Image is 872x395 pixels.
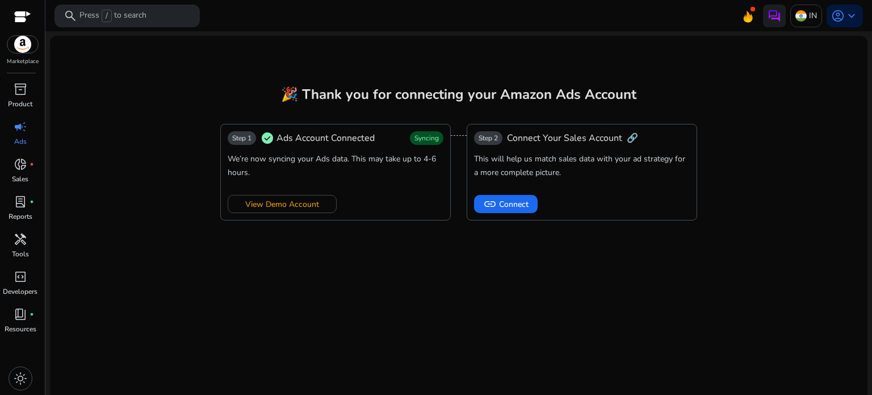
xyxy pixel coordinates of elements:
[845,9,858,23] span: keyboard_arrow_down
[479,134,498,143] span: Step 2
[499,198,529,210] span: Connect
[232,134,251,143] span: Step 1
[14,372,27,385] span: light_mode
[483,197,497,211] span: link
[281,85,636,103] span: 🎉 Thank you for connecting your Amazon Ads Account
[228,195,337,213] button: View Demo Account
[102,10,112,22] span: /
[831,9,845,23] span: account_circle
[276,131,375,145] span: Ads Account Connected
[5,324,36,334] p: Resources
[14,307,27,321] span: book_4
[14,120,27,134] span: campaign
[245,198,319,210] span: View Demo Account
[12,249,29,259] p: Tools
[30,312,34,317] span: fiber_manual_record
[14,136,27,147] p: Ads
[228,153,436,178] span: We’re now syncing your Ads data. This may take up to 4-6 hours.
[12,174,28,184] p: Sales
[14,82,27,96] span: inventory_2
[474,153,685,178] span: This will help us match sales data with your ad strategy for a more complete picture.
[14,195,27,209] span: lab_profile
[30,199,34,204] span: fiber_manual_record
[64,9,77,23] span: search
[809,6,817,26] p: IN
[414,134,439,143] span: Syncing
[14,157,27,171] span: donut_small
[30,162,34,167] span: fiber_manual_record
[474,195,538,213] button: linkConnect
[7,57,39,66] p: Marketplace
[14,270,27,284] span: code_blocks
[474,131,638,145] div: 🔗
[9,211,32,222] p: Reports
[507,131,622,145] span: Connect Your Sales Account
[7,36,38,53] img: amazon.svg
[8,99,32,109] p: Product
[79,10,146,22] p: Press to search
[3,286,37,297] p: Developers
[261,131,274,145] span: check_circle
[14,232,27,246] span: handyman
[795,10,807,22] img: in.svg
